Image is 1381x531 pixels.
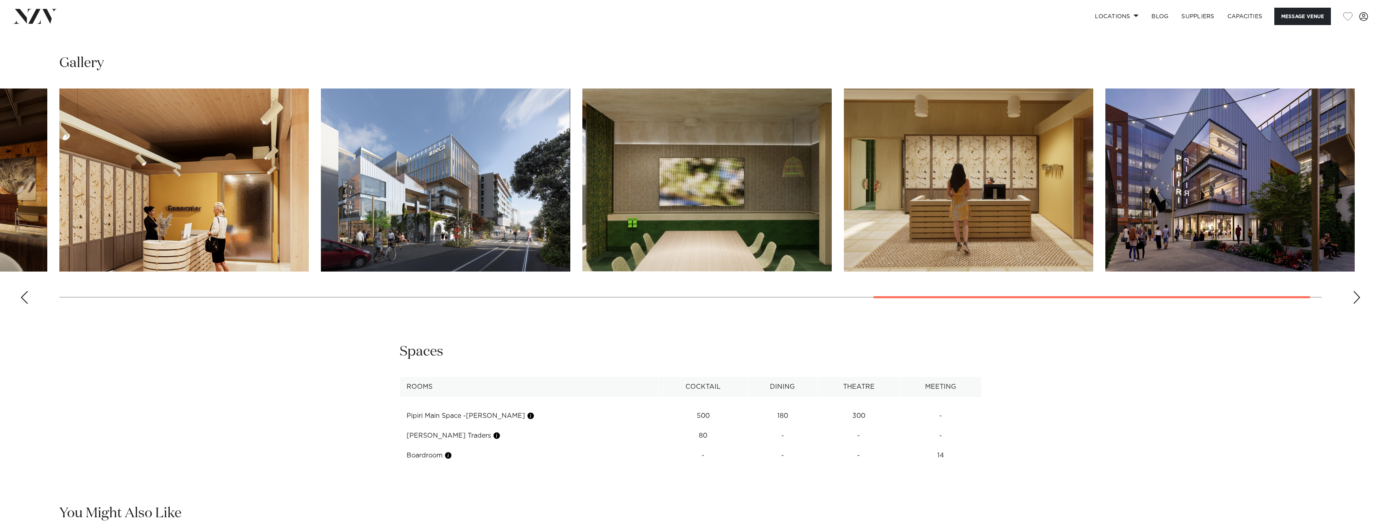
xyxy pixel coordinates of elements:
[1145,8,1175,25] a: BLOG
[818,406,900,426] td: 300
[900,446,981,466] td: 14
[59,88,309,272] swiper-slide: 10 / 14
[818,446,900,466] td: -
[818,426,900,446] td: -
[59,504,181,523] h2: You Might Also Like
[400,343,443,361] h2: Spaces
[321,88,570,272] swiper-slide: 11 / 14
[900,377,981,397] th: Meeting
[1221,8,1269,25] a: Capacities
[400,377,659,397] th: Rooms
[59,54,104,72] h2: Gallery
[747,426,818,446] td: -
[747,377,818,397] th: Dining
[659,406,748,426] td: 500
[818,377,900,397] th: Theatre
[844,88,1093,272] swiper-slide: 13 / 14
[400,406,659,426] td: Pipiri Main Space -[PERSON_NAME]
[900,406,981,426] td: -
[747,406,818,426] td: 180
[1175,8,1221,25] a: SUPPLIERS
[582,88,832,272] swiper-slide: 12 / 14
[659,446,748,466] td: -
[13,9,57,23] img: nzv-logo.png
[1105,88,1355,272] swiper-slide: 14 / 14
[900,426,981,446] td: -
[400,446,659,466] td: Boardroom
[659,377,748,397] th: Cocktail
[747,446,818,466] td: -
[1088,8,1145,25] a: Locations
[1274,8,1331,25] button: Message Venue
[659,426,748,446] td: 80
[400,426,659,446] td: [PERSON_NAME] Traders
